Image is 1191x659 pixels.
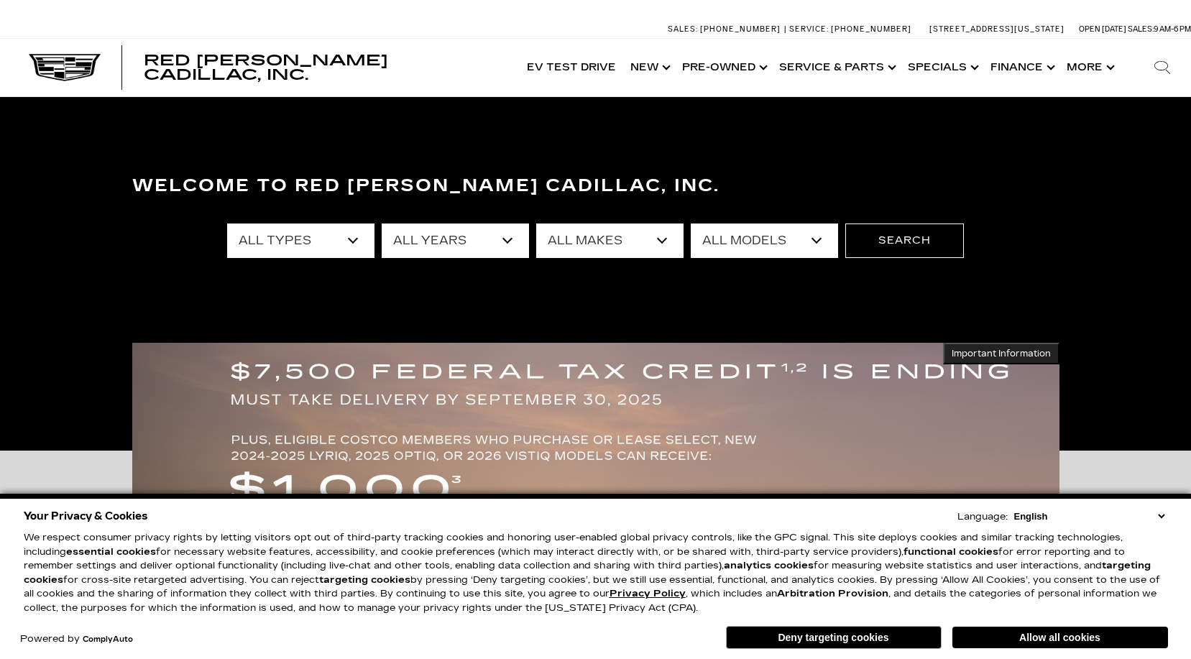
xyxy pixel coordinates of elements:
[227,223,374,258] select: Filter by type
[668,24,698,34] span: Sales:
[784,25,915,33] a: Service: [PHONE_NUMBER]
[724,560,814,571] strong: analytics cookies
[668,25,784,33] a: Sales: [PHONE_NUMBER]
[382,223,529,258] select: Filter by year
[983,39,1059,96] a: Finance
[1079,24,1126,34] span: Open [DATE]
[726,626,942,649] button: Deny targeting cookies
[24,560,1151,586] strong: targeting cookies
[903,546,998,558] strong: functional cookies
[536,223,684,258] select: Filter by make
[66,546,156,558] strong: essential cookies
[20,635,133,644] div: Powered by
[901,39,983,96] a: Specials
[319,574,410,586] strong: targeting cookies
[675,39,772,96] a: Pre-Owned
[700,24,781,34] span: [PHONE_NUMBER]
[845,223,964,258] button: Search
[777,588,888,599] strong: Arbitration Provision
[24,506,148,526] span: Your Privacy & Cookies
[623,39,675,96] a: New
[144,53,505,82] a: Red [PERSON_NAME] Cadillac, Inc.
[789,24,829,34] span: Service:
[1128,24,1154,34] span: Sales:
[1011,510,1168,523] select: Language Select
[831,24,911,34] span: [PHONE_NUMBER]
[952,627,1168,648] button: Allow all cookies
[132,172,1059,201] h3: Welcome to Red [PERSON_NAME] Cadillac, Inc.
[520,39,623,96] a: EV Test Drive
[24,531,1168,615] p: We respect consumer privacy rights by letting visitors opt out of third-party tracking cookies an...
[772,39,901,96] a: Service & Parts
[691,223,838,258] select: Filter by model
[610,588,686,599] a: Privacy Policy
[1154,24,1191,34] span: 9 AM-6 PM
[943,343,1059,364] button: Important Information
[952,348,1051,359] span: Important Information
[83,635,133,644] a: ComplyAuto
[29,54,101,81] img: Cadillac Dark Logo with Cadillac White Text
[957,512,1008,522] div: Language:
[929,24,1064,34] a: [STREET_ADDRESS][US_STATE]
[1059,39,1119,96] button: More
[144,52,388,83] span: Red [PERSON_NAME] Cadillac, Inc.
